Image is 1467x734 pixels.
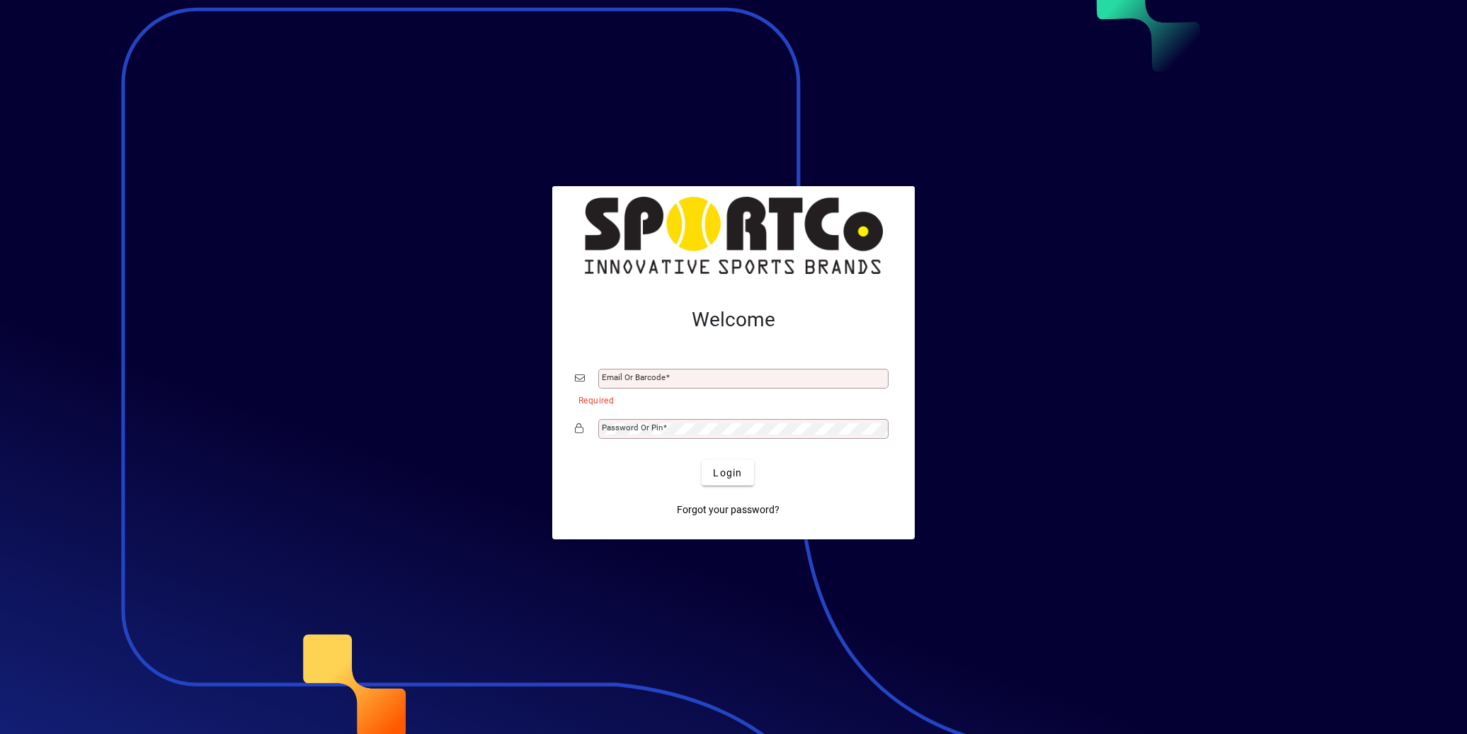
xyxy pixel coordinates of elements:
a: Forgot your password? [671,497,785,522]
h2: Welcome [575,308,892,332]
mat-error: Required [578,392,881,407]
mat-label: Email or Barcode [602,372,666,382]
span: Forgot your password? [677,503,780,517]
span: Login [713,466,742,481]
mat-label: Password or Pin [602,423,663,432]
button: Login [702,460,753,486]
